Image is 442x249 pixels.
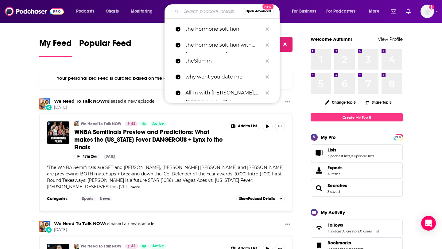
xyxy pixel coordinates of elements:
[311,180,403,197] span: Searches
[322,6,365,16] button: open menu
[185,53,262,69] p: theSkimm
[328,165,343,170] span: Exports
[165,37,280,53] a: the hormone solution with [PERSON_NAME]
[170,4,285,18] div: Search podcasts, credits, & more...
[328,240,351,246] span: Bookmarks
[372,229,379,233] a: 1 list
[131,7,153,16] span: Monitoring
[74,244,79,249] img: We Need To Talk NOW
[328,222,343,228] span: Follows
[76,7,94,16] span: Podcasts
[311,113,403,121] a: Create My Top 8
[74,128,223,151] a: WNBA Semifinals Preview and Predictions: What makes the [US_STATE] Fever DANGEROUS + Lynx to the ...
[311,144,403,161] span: Lists
[45,226,52,233] div: New Episode
[5,6,64,17] img: Podchaser - Follow, Share and Rate Podcasts
[429,5,434,10] svg: Add a profile image
[328,240,363,246] a: Bookmarks
[185,85,262,101] p: All-In with Chamath, Jason, Sacks & Friedberg
[47,196,75,201] h3: Categories
[313,184,325,193] a: Searches
[131,121,135,127] span: 42
[365,6,387,16] button: open menu
[47,121,69,144] a: WNBA Semifinals Preview and Predictions: What makes the Indiana Fever DANGEROUS + Lynx to the Finals
[79,38,131,57] a: Popular Feed
[328,147,374,153] a: Lists
[288,6,324,16] button: open menu
[378,36,403,42] a: View Profile
[54,221,154,227] h3: released a new episode
[125,121,138,126] a: 42
[181,6,243,16] input: Search podcasts, credits, & more...
[283,221,293,228] button: Show More Button
[311,36,352,42] a: Welcome Autumn!
[350,154,351,158] span: ,
[343,229,359,233] a: 0 creators
[275,121,285,131] button: Show More Button
[351,154,374,158] a: 0 episode lists
[372,229,372,233] span: ,
[54,98,105,104] a: We Need To Talk NOW
[364,96,392,108] button: Share Top 8
[74,154,99,159] button: 47m 26s
[79,38,131,52] span: Popular Feed
[39,38,72,52] span: My Feed
[292,7,316,16] span: For Business
[394,135,402,139] a: PRO
[388,6,399,17] a: Show notifications dropdown
[421,5,434,18] img: User Profile
[313,148,325,157] a: Lists
[130,185,140,190] button: more
[150,121,166,126] a: Active
[328,222,379,228] a: Follows
[311,162,403,179] a: Exports
[359,229,360,233] span: ,
[246,10,271,13] span: Open Advanced
[97,196,112,201] a: News
[72,6,102,16] button: open menu
[106,7,119,16] span: Charts
[421,5,434,18] button: Show profile menu
[54,227,154,232] span: [DATE]
[321,209,345,215] div: My Activity
[238,124,257,128] span: Add to List
[185,69,262,85] p: why wont you date me
[165,69,280,85] a: why wont you date me
[185,21,262,37] p: the hormone solution
[421,216,436,231] div: Open Intercom Messenger
[165,53,280,69] a: theSkimm
[152,121,164,127] span: Active
[328,183,347,188] span: Searches
[360,229,372,233] a: 0 users
[39,98,50,109] a: We Need To Talk NOW
[321,134,336,140] div: My Pro
[74,121,79,126] img: We Need To Talk NOW
[394,135,402,140] span: PRO
[328,190,340,194] a: 3 saved
[127,184,130,190] span: ...
[47,165,284,190] span: The WNBA Semifinals are SET and [PERSON_NAME], [PERSON_NAME] [PERSON_NAME] and [PERSON_NAME] are ...
[311,220,403,236] span: Follows
[45,104,52,111] div: New Episode
[404,6,413,17] a: Show notifications dropdown
[343,229,343,233] span: ,
[228,121,260,131] button: Show More Button
[321,98,359,106] button: Change Top 8
[81,121,121,126] a: We Need To Talk NOW
[39,221,50,232] img: We Need To Talk NOW
[47,165,284,190] span: "
[79,196,96,201] a: Sports
[328,154,350,158] a: 3 podcast lists
[81,244,121,249] a: We Need To Talk NOW
[283,98,293,106] button: Show More Button
[165,85,280,101] a: All-In with [PERSON_NAME], [PERSON_NAME] & [PERSON_NAME]
[313,224,325,232] a: Follows
[369,7,379,16] span: More
[126,6,161,16] button: open menu
[328,147,336,153] span: Lists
